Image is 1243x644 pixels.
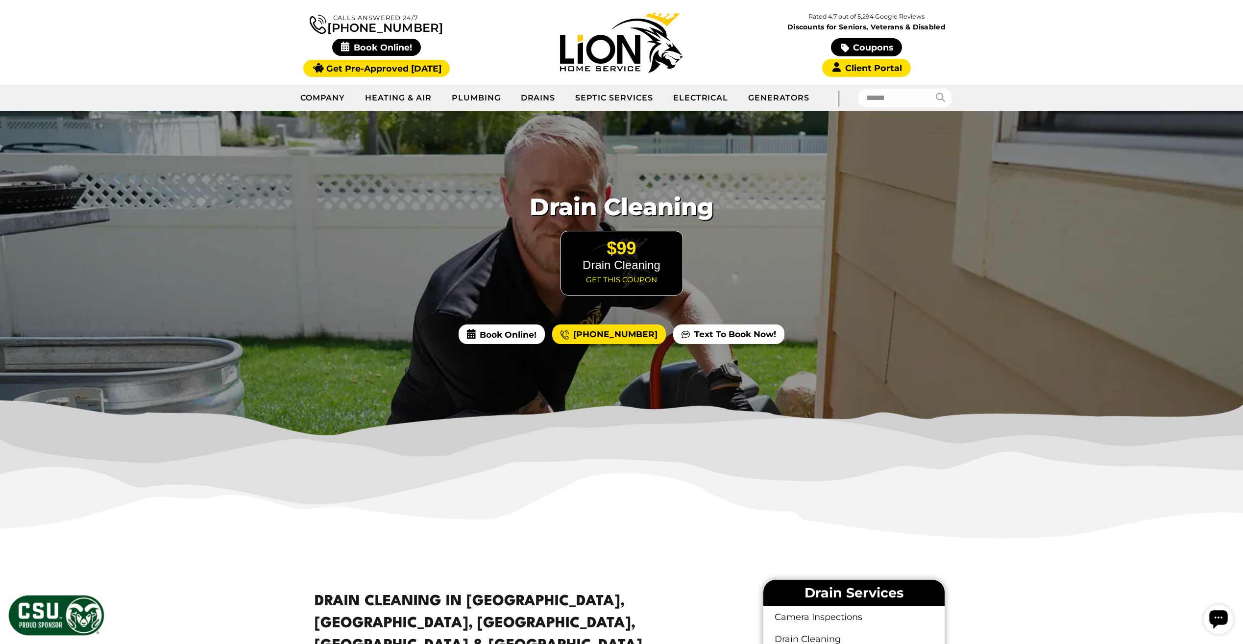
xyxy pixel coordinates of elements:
a: Plumbing [442,86,511,110]
a: Generators [738,86,819,110]
span: Book Online! [459,324,545,344]
div: | [819,85,858,111]
a: Heating & Air [355,86,441,110]
span: Book Online! [332,39,421,56]
p: Rated 4.7 out of 5,294 Google Reviews [744,11,989,22]
a: Septic Services [565,86,663,110]
span: Discounts for Seniors, Veterans & Disabled [746,24,987,30]
a: [PHONE_NUMBER] [552,324,666,344]
a: Electrical [663,86,739,110]
a: [PHONE_NUMBER] [310,13,443,34]
img: CSU Sponsor Badge [7,594,105,637]
span: Drain Cleaning [530,194,714,221]
a: Camera Inspections [763,606,944,628]
a: Coupons [831,38,902,56]
a: Get this coupon [586,272,657,288]
li: Drain Services [763,580,944,606]
a: Client Portal [822,59,910,77]
div: Open chat widget [4,4,33,33]
a: Drains [511,86,566,110]
a: Text To Book Now! [673,324,784,344]
img: Lion Home Service [560,13,682,73]
a: Get Pre-Approved [DATE] [303,60,450,77]
a: Company [291,86,356,110]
